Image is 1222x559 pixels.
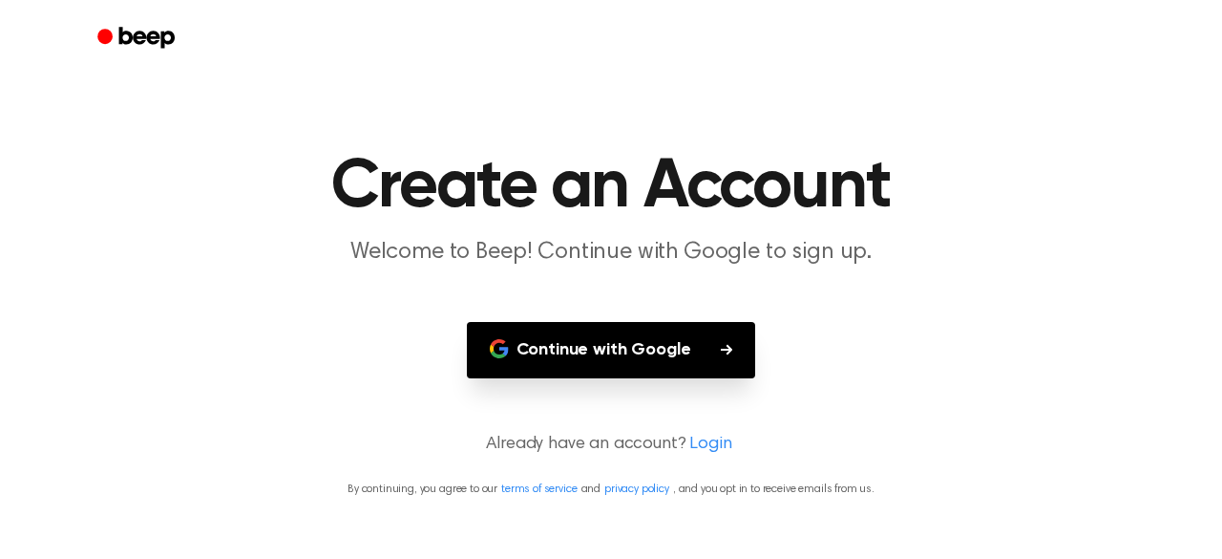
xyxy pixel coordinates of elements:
p: Welcome to Beep! Continue with Google to sign up. [244,237,978,269]
a: Beep [84,20,192,57]
a: Login [689,432,731,458]
p: Already have an account? [23,432,1199,458]
a: privacy policy [604,484,669,495]
a: terms of service [501,484,577,495]
button: Continue with Google [467,322,756,378]
p: By continuing, you agree to our and , and you opt in to receive emails from us. [23,481,1199,498]
h1: Create an Account [122,153,1100,222]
